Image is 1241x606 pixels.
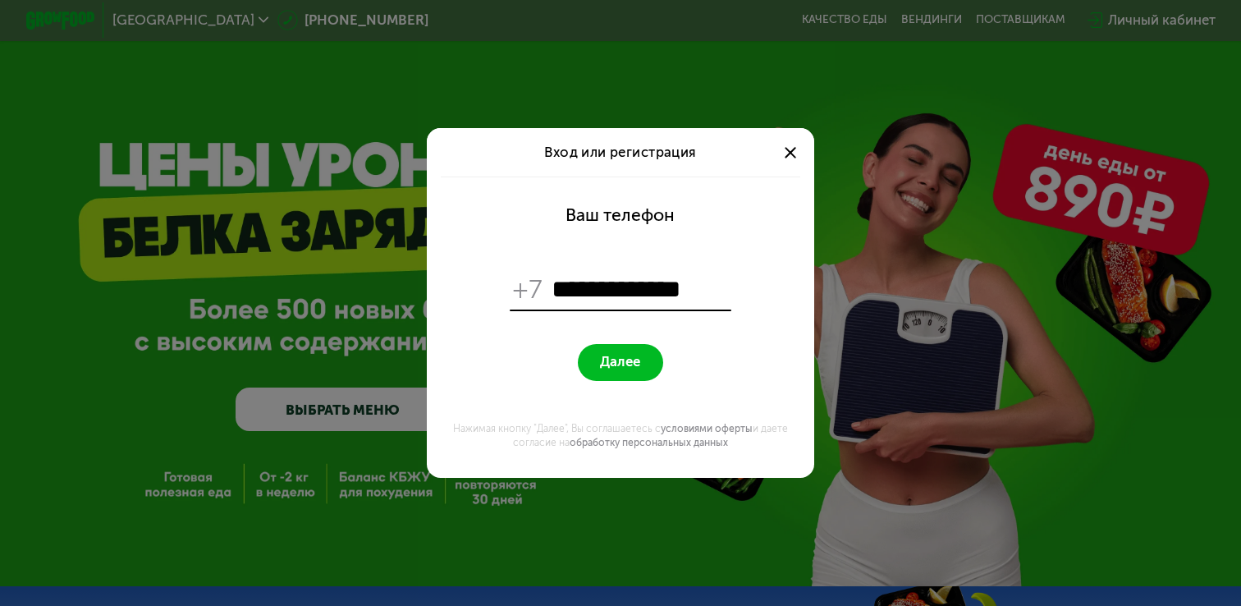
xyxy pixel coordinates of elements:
[578,344,663,381] button: Далее
[570,437,728,448] a: обработку персональных данных
[661,423,753,434] a: условиями оферты
[544,144,696,160] span: Вход или регистрация
[437,422,804,450] div: Нажимая кнопку "Далее", Вы соглашаетесь с и даете согласие на
[566,204,675,225] div: Ваш телефон
[513,273,544,306] span: +7
[600,354,640,370] span: Далее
